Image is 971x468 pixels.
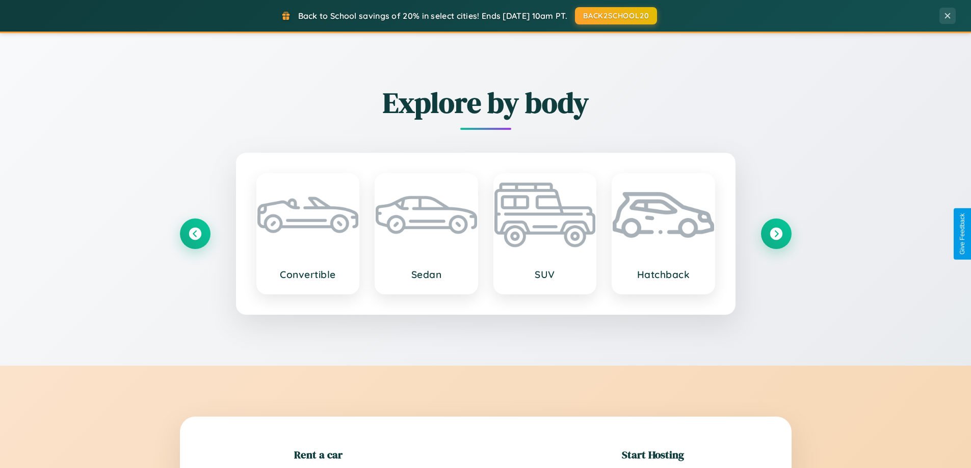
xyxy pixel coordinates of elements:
h3: Sedan [386,268,467,281]
h2: Start Hosting [622,447,684,462]
h3: Convertible [268,268,349,281]
div: Give Feedback [959,213,966,255]
h3: SUV [505,268,586,281]
h2: Rent a car [294,447,343,462]
h3: Hatchback [623,268,704,281]
h2: Explore by body [180,83,792,122]
span: Back to School savings of 20% in select cities! Ends [DATE] 10am PT. [298,11,567,21]
button: BACK2SCHOOL20 [575,7,657,24]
